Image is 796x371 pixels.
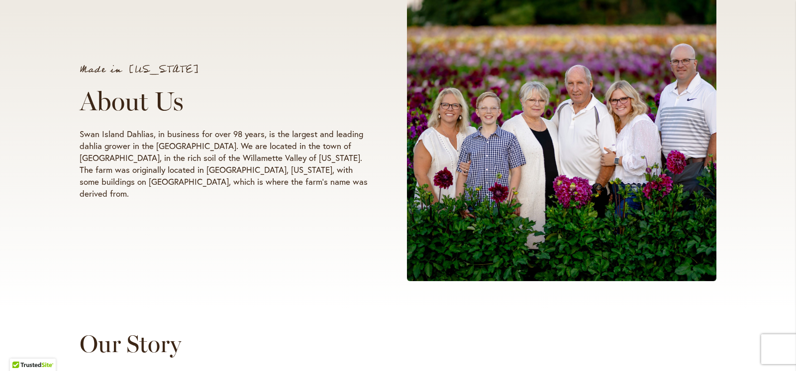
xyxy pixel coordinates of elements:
p: Swan Island Dahlias, in business for over 98 years, is the largest and leading dahlia grower in t... [80,128,369,200]
h1: About Us [80,86,369,116]
p: Made in [US_STATE] [80,65,369,74]
h2: Our Story [80,330,716,358]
